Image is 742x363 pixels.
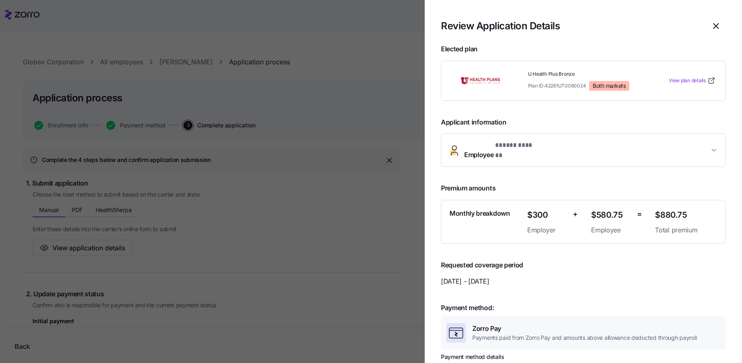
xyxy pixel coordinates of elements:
span: $880.75 [655,208,717,222]
span: Monthly breakdown [450,208,510,219]
span: Elected plan [441,44,726,54]
span: Both markets [593,82,626,90]
h3: Payment method details [441,353,504,361]
span: Premium amounts [441,183,726,193]
span: Employee [591,225,630,235]
span: Applicant information [441,111,726,127]
span: Employer [527,225,566,235]
span: U Health Plus Bronze [528,71,648,78]
span: = [637,208,642,220]
span: + [573,208,578,220]
span: Total premium [655,225,717,235]
a: View plan details [669,77,716,85]
span: View plan details [669,77,706,85]
span: Employee [464,140,538,160]
span: $580.75 [591,208,630,222]
span: Zorro Pay [472,324,696,334]
span: [DATE] - [DATE] [441,276,726,286]
span: Requested coverage period [441,260,726,270]
span: Payments paid from Zorro Pay and amounts above allowance deducted through payroll [472,334,696,342]
span: $300 [527,208,566,222]
h1: Review Application Details [441,20,700,32]
img: University of Utah Health Plans [451,71,510,90]
span: Payment method: [441,303,726,313]
span: Plan ID: 42261UT0060024 [528,82,586,89]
